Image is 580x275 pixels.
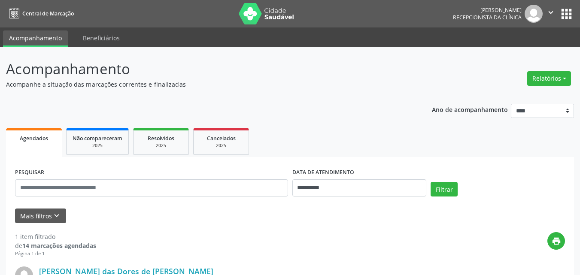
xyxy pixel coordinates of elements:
div: Página 1 de 1 [15,250,96,257]
div: 2025 [200,142,243,149]
label: PESQUISAR [15,166,44,179]
strong: 14 marcações agendadas [22,242,96,250]
p: Ano de acompanhamento [432,104,508,115]
span: Recepcionista da clínica [453,14,522,21]
a: Beneficiários [77,30,126,45]
button: Mais filtroskeyboard_arrow_down [15,209,66,224]
label: DATA DE ATENDIMENTO [292,166,354,179]
div: 1 item filtrado [15,232,96,241]
i:  [546,8,556,17]
i: print [552,236,561,246]
span: Agendados [20,135,48,142]
button: Relatórios [527,71,571,86]
button: print [547,232,565,250]
div: [PERSON_NAME] [453,6,522,14]
button: Filtrar [431,182,458,196]
span: Não compareceram [73,135,122,142]
button:  [543,5,559,23]
span: Central de Marcação [22,10,74,17]
img: img [525,5,543,23]
div: 2025 [73,142,122,149]
span: Resolvidos [148,135,174,142]
p: Acompanhamento [6,58,404,80]
div: de [15,241,96,250]
a: Acompanhamento [3,30,68,47]
div: 2025 [140,142,182,149]
i: keyboard_arrow_down [52,211,61,221]
button: apps [559,6,574,21]
p: Acompanhe a situação das marcações correntes e finalizadas [6,80,404,89]
a: Central de Marcação [6,6,74,21]
span: Cancelados [207,135,236,142]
